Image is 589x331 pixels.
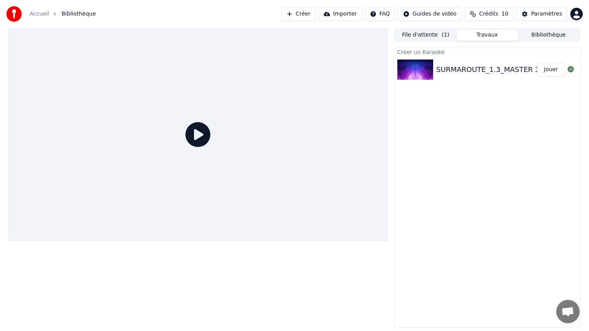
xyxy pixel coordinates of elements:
[501,10,508,18] span: 10
[394,47,580,56] div: Créer un Karaoké
[537,63,564,77] button: Jouer
[6,6,22,22] img: youka
[62,10,96,18] span: Bibliothèque
[281,7,316,21] button: Créer
[518,30,579,41] button: Bibliothèque
[30,10,49,18] a: Accueil
[319,7,362,21] button: Importer
[398,7,462,21] button: Guides de vidéo
[30,10,96,18] nav: breadcrumb
[479,10,498,18] span: Crédits
[556,300,580,323] a: Ouvrir le chat
[517,7,567,21] button: Paramètres
[457,30,518,41] button: Travaux
[465,7,513,21] button: Crédits10
[531,10,562,18] div: Paramètres
[365,7,395,21] button: FAQ
[442,31,450,39] span: ( 1 )
[436,64,540,75] div: SURMAROUTE_1.3_MASTER 3
[395,30,457,41] button: File d'attente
